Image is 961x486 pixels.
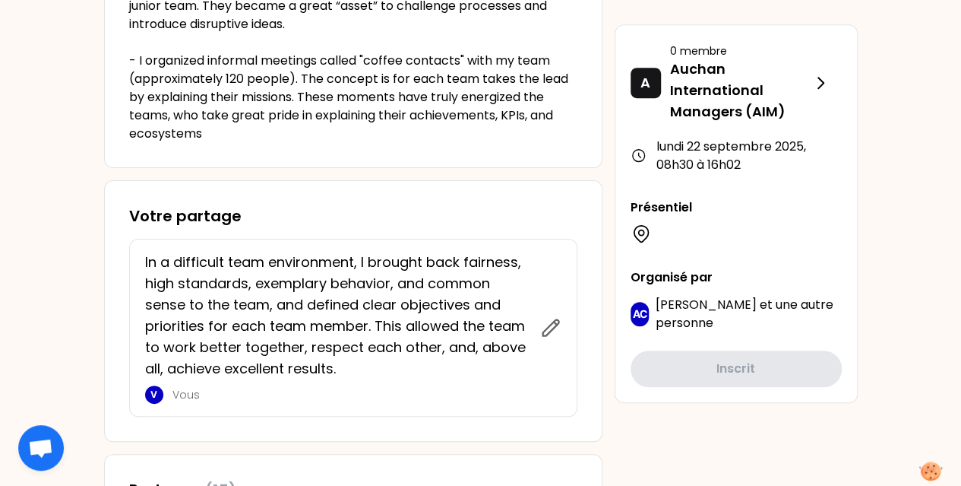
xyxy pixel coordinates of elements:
[631,199,842,217] p: Présentiel
[640,72,650,94] p: A
[670,43,811,59] p: 0 membre
[655,296,841,332] p: et
[631,351,842,387] button: Inscrit
[129,205,577,227] h3: Votre partage
[18,425,64,471] div: Ouvrir le chat
[150,389,157,401] p: V
[172,387,531,402] p: Vous
[655,296,756,313] span: [PERSON_NAME]
[670,59,811,122] p: Auchan International Managers (AIM)
[145,252,531,380] p: In a difficult team environment, I brought back fairness, high standards, exemplary behavior, and...
[655,296,833,332] span: une autre personne
[631,268,842,287] p: Organisé par
[632,307,646,322] p: AC
[631,138,842,174] div: lundi 22 septembre 2025 , 08h30 à 16h02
